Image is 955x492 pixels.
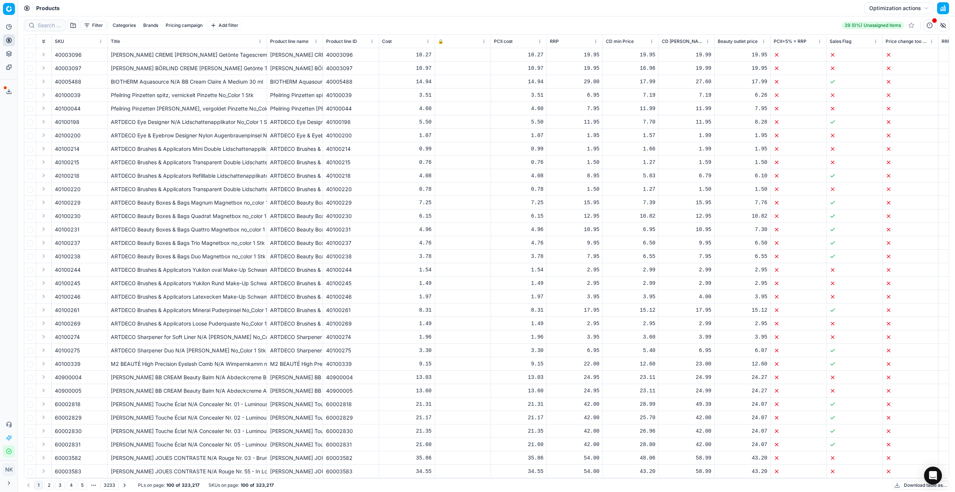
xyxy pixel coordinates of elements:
button: Expand [39,359,48,368]
div: 1.66 [606,145,655,153]
div: 40100261 [326,306,376,314]
span: PCII+5% > RRP [774,38,807,44]
button: Expand [39,292,48,301]
div: 2.95 [718,320,767,327]
div: 2.99 [662,320,711,327]
div: 2.99 [606,280,655,287]
div: 9.95 [662,239,711,247]
div: 11.95 [550,118,599,126]
div: 4.08 [494,172,544,180]
div: 1.27 [606,186,655,193]
div: 12.95 [662,212,711,220]
div: 3.51 [382,91,432,99]
div: 40100220 [326,186,376,193]
div: 1.95 [550,132,599,139]
div: 7.76 [718,199,767,206]
div: 1.50 [550,159,599,166]
button: Add filter [207,21,242,30]
div: 3.95 [718,333,767,341]
div: 11.99 [662,105,711,112]
div: 5.50 [382,118,432,126]
div: 6.10 [718,172,767,180]
div: 10.97 [382,65,432,72]
button: NK [3,464,15,476]
button: Expand [39,386,48,395]
div: ARTDECO Brushes & Applicators Loose Puderquaste No_Color 1 Stk [270,320,320,327]
button: Expand [39,171,48,180]
div: [PERSON_NAME] BÖRLIND CREME [PERSON_NAME] Getönte Tagescreme N/A Abdeckcreme BRUNETTE 30 ml [111,65,264,72]
div: 5.83 [606,172,655,180]
button: Expand [39,144,48,153]
div: 4.00 [662,293,711,301]
div: 1.49 [382,320,432,327]
span: 40100214 [55,145,79,153]
div: 3.95 [550,333,599,341]
button: Expand [39,211,48,220]
span: 40100237 [55,239,80,247]
div: [PERSON_NAME] CREME [PERSON_NAME] Getönte Tagescreme N/A Abdeckcreme APRICOT 30 ml [270,51,320,59]
div: 1.27 [606,159,655,166]
div: ARTDECO Sharpener Duo N/A [PERSON_NAME] No_Color 1 Stk [270,347,320,354]
div: 11.99 [606,105,655,112]
div: BIOTHERM Aquasource N/A BB Cream Claire A Medium 30 ml [270,78,320,85]
div: 15.95 [662,199,711,206]
div: 40003097 [326,65,376,72]
div: 2.95 [550,320,599,327]
span: CD min Price [606,38,634,44]
div: 7.19 [662,91,711,99]
div: 8.31 [494,306,544,314]
span: Product line ID [326,38,357,44]
button: Expand [39,225,48,234]
div: 14.94 [494,78,544,85]
div: ARTDECO Brushes & Applicators Mini Double Lidschattenapplikator No_Color 1 Stk [111,145,264,153]
span: Unassigned items [864,22,901,28]
div: 0.78 [382,186,432,193]
div: 40100274 [326,333,376,341]
div: 40100275 [326,347,376,354]
button: 5 [78,481,87,490]
div: 40100200 [326,132,376,139]
strong: 323,217 [182,482,200,488]
div: Open Intercom Messenger [924,467,942,485]
div: 40100237 [326,239,376,247]
div: 1.07 [494,132,544,139]
div: 40005488 [326,78,376,85]
button: 2 [44,481,54,490]
button: 4 [66,481,76,490]
span: 40100245 [55,280,80,287]
div: 15.95 [550,199,599,206]
div: 2.95 [606,320,655,327]
div: 19.99 [662,51,711,59]
div: 40100269 [326,320,376,327]
span: PCII cost [494,38,513,44]
div: ARTDECO Beauty Boxes & Bags Trio Magnetbox no_color 1 Stk [111,239,264,247]
div: 3.78 [494,253,544,260]
span: CD [PERSON_NAME] [662,38,704,44]
div: 40100218 [326,172,376,180]
span: Products [36,4,60,12]
span: 40100039 [55,91,81,99]
button: Expand [39,265,48,274]
div: 6.15 [382,212,432,220]
div: 19.95 [718,51,767,59]
div: 6.50 [718,239,767,247]
span: 40100215 [55,159,79,166]
div: 3.30 [494,347,544,354]
div: 2.95 [550,266,599,274]
button: Expand [39,198,48,207]
button: Expand [39,117,48,126]
div: 15.12 [718,306,767,314]
div: 40100198 [326,118,376,126]
span: 40100244 [55,266,81,274]
button: Expand [39,90,48,99]
button: Go to next page [120,481,129,490]
div: 40100229 [326,199,376,206]
div: 7.95 [550,105,599,112]
div: 10.82 [606,212,655,220]
div: 5.50 [494,118,544,126]
div: Pfeilring Pinzetten spitz, vernickelt Pinzette No_Color 1 Stk [111,91,264,99]
div: ARTDECO Brushes & Applicators Mineral Puderpinsel No_Color 1 Stk [270,306,320,314]
div: 15.12 [606,306,655,314]
div: 8.95 [550,172,599,180]
button: Expand [39,467,48,476]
